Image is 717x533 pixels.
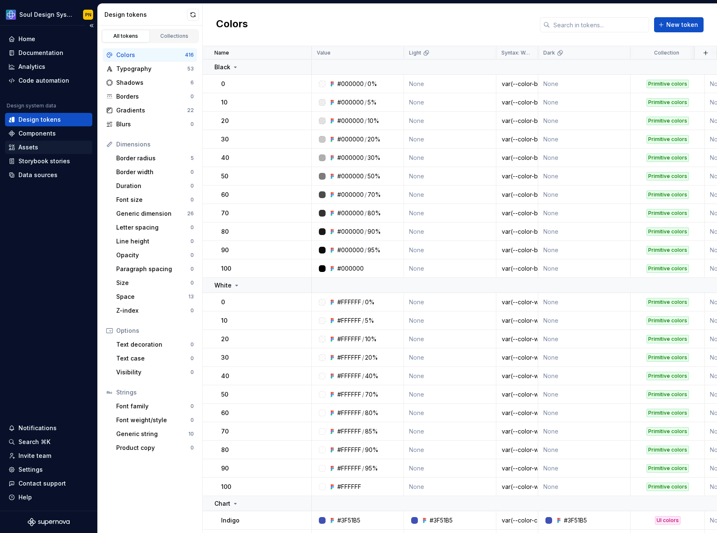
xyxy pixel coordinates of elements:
[190,444,194,451] div: 0
[538,222,631,241] td: None
[103,62,197,76] a: Typography53
[365,246,367,254] div: /
[113,193,197,206] a: Font size0
[404,459,496,478] td: None
[188,293,194,300] div: 13
[365,298,375,306] div: 0%
[116,388,194,397] div: Strings
[404,149,496,167] td: None
[404,367,496,385] td: None
[116,251,190,259] div: Opacity
[497,209,537,217] div: var(--color-black-70)
[103,104,197,117] a: Gradients22
[18,171,57,179] div: Data sources
[103,76,197,89] a: Shadows6
[221,390,228,399] p: 50
[221,427,229,436] p: 70
[113,262,197,276] a: Paragraph spacing0
[190,403,194,410] div: 0
[538,186,631,204] td: None
[666,21,698,29] span: New token
[497,172,537,180] div: var(--color-black-50)
[404,441,496,459] td: None
[647,227,689,236] div: Primitive colors
[337,246,364,254] div: #000000
[154,33,196,39] div: Collections
[337,98,364,107] div: #000000
[113,413,197,427] a: Font weight/style0
[7,102,56,109] div: Design system data
[404,259,496,278] td: None
[337,172,364,180] div: #000000
[113,165,197,179] a: Border width0
[404,422,496,441] td: None
[18,129,56,138] div: Components
[116,368,190,376] div: Visibility
[362,446,364,454] div: /
[647,427,689,436] div: Primitive colors
[18,49,63,57] div: Documentation
[18,63,45,71] div: Analytics
[116,402,190,410] div: Font family
[404,478,496,496] td: None
[538,149,631,167] td: None
[221,227,229,236] p: 80
[116,223,190,232] div: Letter spacing
[538,93,631,112] td: None
[497,154,537,162] div: var(--color-black-40)
[368,191,381,199] div: 70%
[362,427,364,436] div: /
[221,409,229,417] p: 60
[362,353,364,362] div: /
[18,479,66,488] div: Contact support
[362,316,364,325] div: /
[538,478,631,496] td: None
[538,293,631,311] td: None
[538,241,631,259] td: None
[105,33,147,39] div: All tokens
[18,157,70,165] div: Storybook stories
[368,227,381,236] div: 90%
[337,298,361,306] div: #FFFFFF
[362,464,364,473] div: /
[190,341,194,348] div: 0
[368,80,377,88] div: 0%
[5,168,92,182] a: Data sources
[221,372,229,380] p: 40
[647,209,689,217] div: Primitive colors
[497,316,537,325] div: var(--color-white-10)
[362,372,364,380] div: /
[103,118,197,131] a: Blurs0
[221,80,225,88] p: 0
[19,10,73,19] div: Soul Design System
[365,154,367,162] div: /
[116,65,187,73] div: Typography
[18,143,38,152] div: Assets
[113,276,197,290] a: Size0
[647,446,689,454] div: Primitive colors
[221,209,229,217] p: 70
[538,204,631,222] td: None
[362,409,364,417] div: /
[497,264,537,273] div: var(--color-black-100)
[497,98,537,107] div: var(--color-black-10)
[190,307,194,314] div: 0
[5,46,92,60] a: Documentation
[116,327,194,335] div: Options
[116,279,190,287] div: Size
[113,366,197,379] a: Visibility0
[337,135,364,144] div: #000000
[404,330,496,348] td: None
[187,210,194,217] div: 26
[368,98,377,107] div: 5%
[337,427,361,436] div: #FFFFFF
[538,330,631,348] td: None
[368,117,379,125] div: 10%
[538,422,631,441] td: None
[365,446,378,454] div: 90%
[543,50,555,56] p: Dark
[337,409,361,417] div: #FFFFFF
[538,441,631,459] td: None
[337,154,364,162] div: #000000
[404,204,496,222] td: None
